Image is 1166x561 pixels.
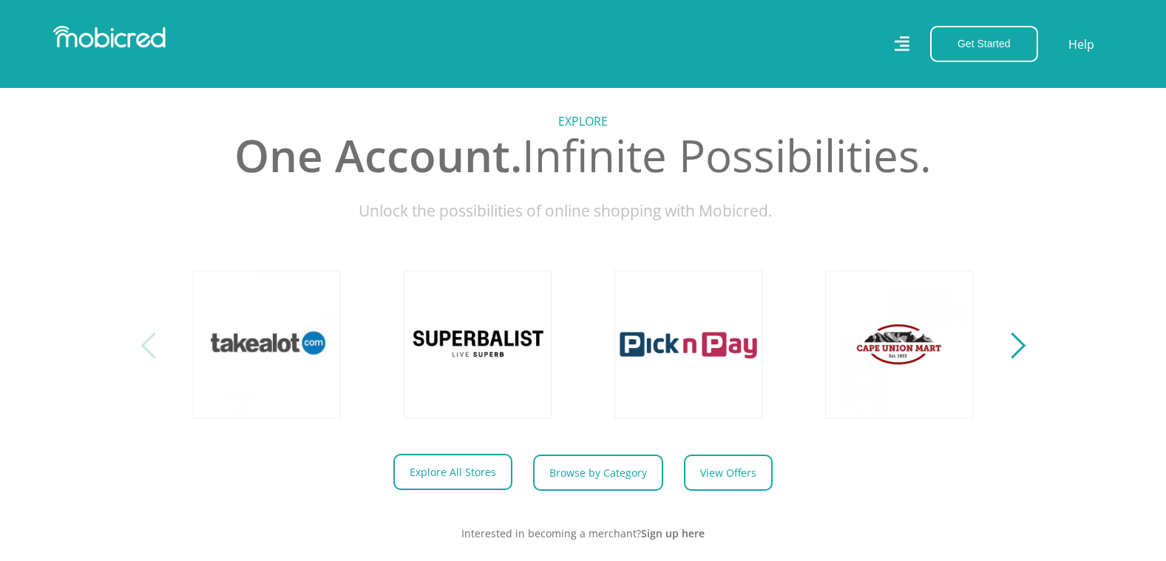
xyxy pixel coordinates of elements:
button: Get Started [930,26,1038,62]
a: Sign up here [641,526,705,540]
h5: Explore [173,115,994,129]
a: View Offers [684,455,773,491]
a: Help [1068,35,1095,54]
a: Browse by Category [533,455,663,491]
img: Mobicred [53,26,166,48]
button: Next [1003,330,1022,359]
span: One Account. [234,125,522,186]
p: Interested in becoming a merchant? [173,526,994,541]
h2: Infinite Possibilities. [173,129,994,182]
button: Previous [145,330,163,359]
a: Explore All Stores [393,454,512,490]
p: Unlock the possibilities of online shopping with Mobicred. [173,200,994,223]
